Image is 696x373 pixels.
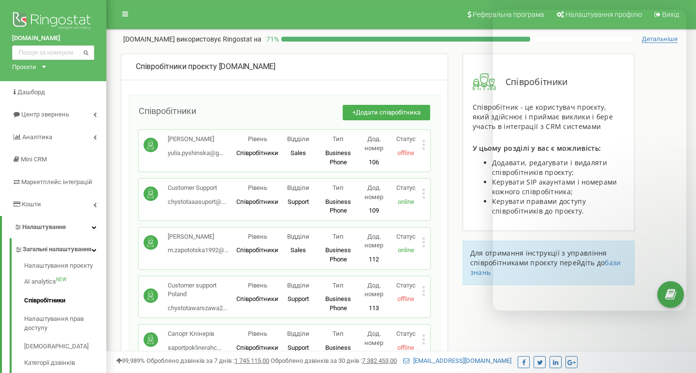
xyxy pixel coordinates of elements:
img: Ringostat logo [12,10,94,34]
p: [PERSON_NAME] [168,232,229,242]
span: Статус [396,184,416,191]
p: 112 [358,255,390,264]
span: Тип [333,233,344,240]
p: 106 [358,158,390,167]
span: offline [397,149,414,157]
span: Співробітники [236,344,278,351]
a: [DOMAIN_NAME] [12,34,94,43]
span: Тип [333,135,344,143]
a: бази знань [470,258,621,277]
span: yulia.pyshinska@g... [168,149,223,157]
span: Співробітники [236,149,278,157]
p: Customer support Poland [168,281,236,299]
span: Співробітники [236,198,278,205]
span: Дод. номер [364,233,383,249]
a: Категорії дзвінків [24,356,106,368]
span: Аналiтика [22,133,52,141]
span: Рівень [248,184,267,191]
p: 113 [358,304,390,313]
span: Дод. номер [364,330,383,346]
span: Оброблено дзвінків за 30 днів : [271,357,397,364]
span: Sales [290,149,306,157]
span: offline [397,295,414,302]
span: Business Phone [325,198,351,215]
p: [PERSON_NAME] [168,135,223,144]
p: [DOMAIN_NAME] [123,34,261,44]
span: Співробітники [139,106,196,116]
iframe: Intercom live chat [663,318,686,342]
span: Business Phone [325,246,351,263]
span: Додати співробітника [356,109,420,116]
span: Support [288,198,309,205]
span: використовує Ringostat на [176,35,261,43]
span: Рівень [248,330,267,337]
span: online [398,246,414,254]
span: Статус [396,282,416,289]
a: Налаштування [2,216,106,239]
input: Пошук за номером [12,45,94,60]
a: Налаштування прав доступу [24,310,106,337]
span: Business Phone [325,344,351,360]
span: chystotawarszawa2... [168,304,227,312]
span: Дод. номер [364,184,383,201]
span: Загальні налаштування [23,245,91,254]
p: Сапорт Клінерів [168,330,221,339]
span: Співробітники [236,246,278,254]
span: Business Phone [325,149,351,166]
a: AI analyticsNEW [24,273,106,291]
u: 1 745 115,00 [234,357,269,364]
span: online [398,198,414,205]
span: Маркетплейс інтеграцій [21,178,92,186]
span: Співробітник - це користувач проєкту, який здійснює і приймає виклики і бере участь в інтеграції ... [473,102,613,131]
span: Support [288,344,309,351]
span: chystotaaasuport@... [168,198,226,205]
span: Тип [333,282,344,289]
span: offline [397,344,414,351]
button: +Додати співробітника [343,105,430,121]
a: [EMAIL_ADDRESS][DOMAIN_NAME] [403,357,511,364]
span: Відділи [287,330,309,337]
span: Support [288,295,309,302]
span: Тип [333,184,344,191]
span: Додавати, редагувати і видаляти співробітників проєкту; [492,158,607,177]
span: Центр звернень [21,111,69,118]
span: Керувати правами доступу співробітників до проєкту. [492,197,586,215]
span: Налаштування [22,223,66,230]
span: Реферальна програма [473,11,544,18]
span: Співробітники проєкту [136,62,217,71]
span: 99,989% [116,357,145,364]
a: Співробітники [24,291,106,310]
span: Відділи [287,135,309,143]
span: m.zapototska1992@... [168,246,229,254]
a: [DEMOGRAPHIC_DATA] [24,337,106,356]
span: Статус [396,330,416,337]
span: Sales [290,246,306,254]
p: 71 % [261,34,281,44]
span: Mini CRM [21,156,47,163]
p: Customer Support [168,184,226,193]
p: 109 [358,206,390,215]
span: Дод. номер [364,135,383,152]
span: saportpoklinerahc... [168,344,221,351]
span: Тип [333,330,344,337]
u: 7 382 453,00 [362,357,397,364]
span: Дашборд [17,88,45,96]
span: У цьому розділі у вас є можливість: [473,143,601,153]
span: Business Phone [325,295,351,312]
span: Кошти [22,201,41,208]
span: Відділи [287,184,309,191]
span: Статус [396,135,416,143]
span: Керувати SIP акаунтами і номерами кожного співробітника; [492,177,617,196]
iframe: Intercom live chat [493,10,686,311]
a: Загальні налаштування [14,238,106,258]
span: Рівень [248,135,267,143]
span: Для отримання інструкції з управління співробітниками проєкту перейдіть до [470,248,607,267]
div: [DOMAIN_NAME] [136,61,433,72]
span: Оброблено дзвінків за 7 днів : [146,357,269,364]
span: Відділи [287,233,309,240]
span: Співробітники [236,295,278,302]
div: Проєкти [12,62,36,72]
span: Відділи [287,282,309,289]
span: Рівень [248,233,267,240]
